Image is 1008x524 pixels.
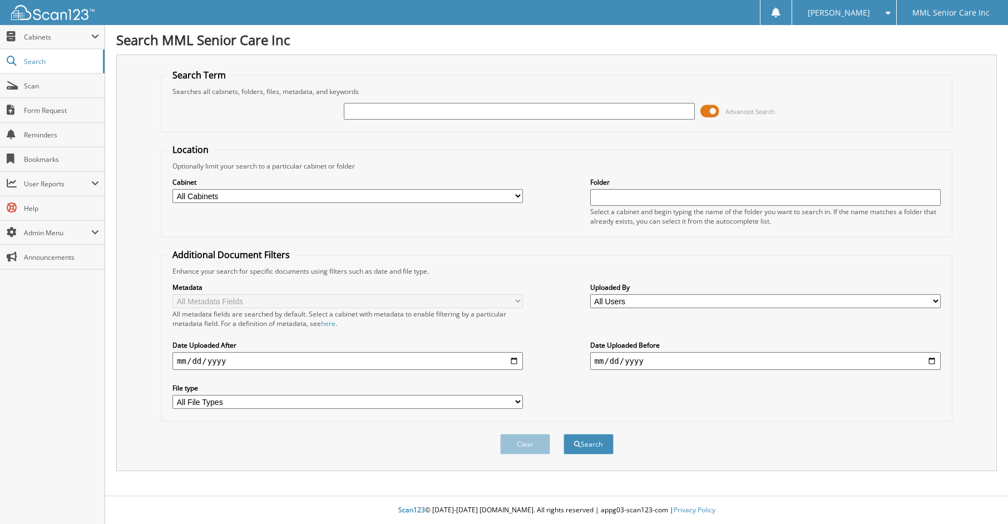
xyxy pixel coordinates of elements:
[590,207,941,226] div: Select a cabinet and begin typing the name of the folder you want to search in. If the name match...
[172,309,523,328] div: All metadata fields are searched by default. Select a cabinet with metadata to enable filtering b...
[590,352,941,370] input: end
[321,319,335,328] a: here
[11,5,95,20] img: scan123-logo-white.svg
[590,340,941,350] label: Date Uploaded Before
[564,434,614,454] button: Search
[24,57,97,66] span: Search
[172,177,523,187] label: Cabinet
[808,9,870,16] span: [PERSON_NAME]
[167,87,946,96] div: Searches all cabinets, folders, files, metadata, and keywords
[172,352,523,370] input: start
[590,283,941,292] label: Uploaded By
[24,253,99,262] span: Announcements
[105,497,1008,524] div: © [DATE]-[DATE] [DOMAIN_NAME]. All rights reserved | appg03-scan123-com |
[167,249,295,261] legend: Additional Document Filters
[24,81,99,91] span: Scan
[912,9,990,16] span: MML Senior Care Inc
[172,340,523,350] label: Date Uploaded After
[172,283,523,292] label: Metadata
[167,144,214,156] legend: Location
[167,266,946,276] div: Enhance your search for specific documents using filters such as date and file type.
[725,107,775,116] span: Advanced Search
[24,228,91,238] span: Admin Menu
[24,155,99,164] span: Bookmarks
[500,434,550,454] button: Clear
[24,106,99,115] span: Form Request
[24,204,99,213] span: Help
[116,31,997,49] h1: Search MML Senior Care Inc
[398,505,425,515] span: Scan123
[24,179,91,189] span: User Reports
[590,177,941,187] label: Folder
[172,383,523,393] label: File type
[24,130,99,140] span: Reminders
[167,161,946,171] div: Optionally limit your search to a particular cabinet or folder
[167,69,231,81] legend: Search Term
[24,32,91,42] span: Cabinets
[674,505,715,515] a: Privacy Policy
